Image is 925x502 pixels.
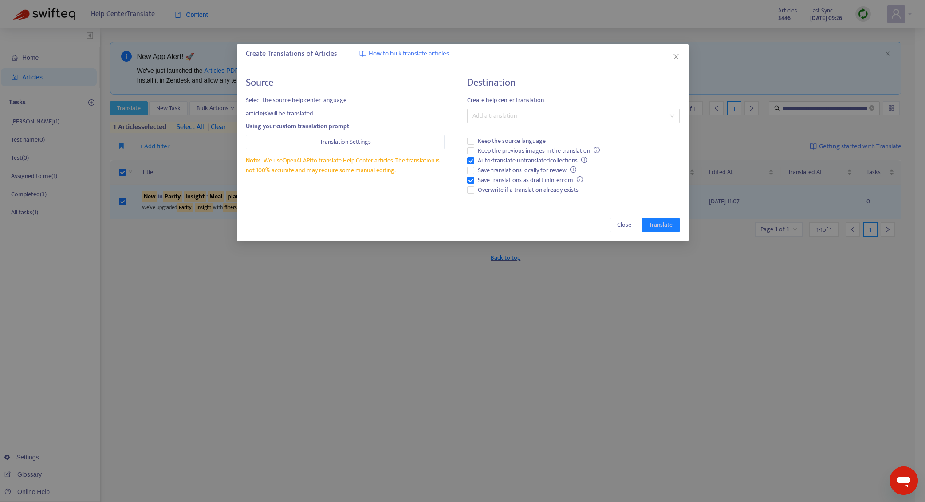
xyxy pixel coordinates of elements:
[890,466,918,495] iframe: Button to launch messaging window
[581,157,587,163] span: info-circle
[467,77,680,89] h4: Destination
[642,218,679,232] button: Translate
[474,156,591,166] span: Auto-translate untranslated collections
[359,50,366,57] img: image-link
[474,136,549,146] span: Keep the source language
[246,95,445,105] span: Select the source help center language
[671,52,681,62] button: Close
[474,175,586,185] span: Save translations as draft in Intercom
[319,137,370,147] span: Translation Settings
[610,218,638,232] button: Close
[246,156,445,175] div: We use to translate Help Center articles. The translation is not 100% accurate and may require so...
[617,220,631,230] span: Close
[246,77,445,89] h4: Source
[570,166,576,173] span: info-circle
[246,49,680,59] div: Create Translations of Articles
[359,49,449,59] a: How to bulk translate articles
[246,135,445,149] button: Translation Settings
[672,53,679,60] span: close
[474,166,580,175] span: Save translations locally for review
[467,95,680,105] span: Create help center translation
[474,185,582,195] span: Overwrite if a translation already exists
[282,155,311,166] a: OpenAI API
[246,155,260,166] span: Note:
[474,146,603,156] span: Keep the previous images in the translation
[246,109,445,119] div: will be translated
[246,122,445,131] div: Using your custom translation prompt
[593,147,599,153] span: info-circle
[246,108,269,119] strong: article(s)
[369,49,449,59] span: How to bulk translate articles
[576,176,583,182] span: info-circle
